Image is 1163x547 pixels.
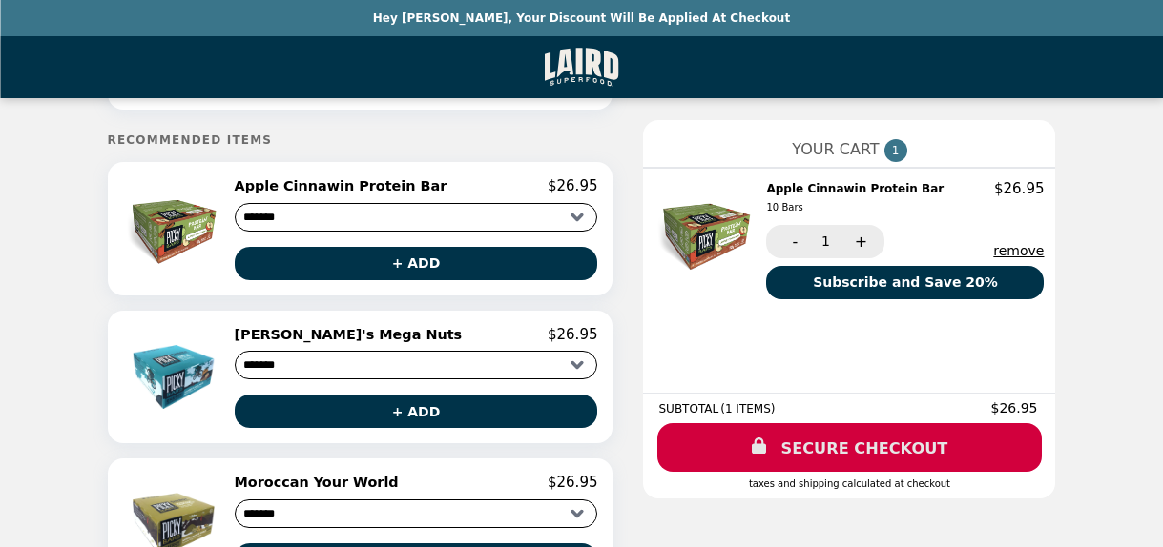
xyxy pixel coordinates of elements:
p: $26.95 [994,180,1045,197]
span: SUBTOTAL [658,402,720,415]
div: 10 Bars [766,199,944,216]
img: Brand Logo [544,48,618,87]
h2: Apple Cinnawin Protein Bar [235,177,455,194]
button: + ADD [235,395,598,428]
button: remove [993,243,1044,258]
button: + ADD [235,247,598,280]
img: Apple Cinnawin Protein Bar [122,177,229,279]
h2: Moroccan Your World [235,474,406,491]
button: + [832,225,884,258]
img: Apple Cinnawin Protein Bar [653,180,764,287]
p: Hey [PERSON_NAME], your discount will be applied at checkout [373,11,790,25]
button: Subscribe and Save 20% [766,266,1044,299]
a: SECURE CHECKOUT [657,423,1042,472]
span: 1 [821,233,830,249]
span: 1 [884,139,907,162]
select: Select a product variant [235,203,598,232]
span: YOUR CART [792,140,879,158]
select: Select a product variant [235,351,598,379]
img: Lauren's Mega Nuts [122,326,229,428]
h2: [PERSON_NAME]'s Mega Nuts [235,326,470,343]
span: $26.95 [990,400,1040,415]
select: Select a product variant [235,499,598,528]
div: Taxes and Shipping calculated at checkout [658,478,1040,489]
p: $26.95 [548,326,598,343]
h2: Apple Cinnawin Protein Bar [766,180,951,217]
p: $26.95 [548,474,598,491]
button: - [766,225,819,258]
p: $26.95 [548,177,598,194]
h5: Recommended Items [108,133,613,147]
span: ( 1 ITEMS ) [720,402,775,415]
